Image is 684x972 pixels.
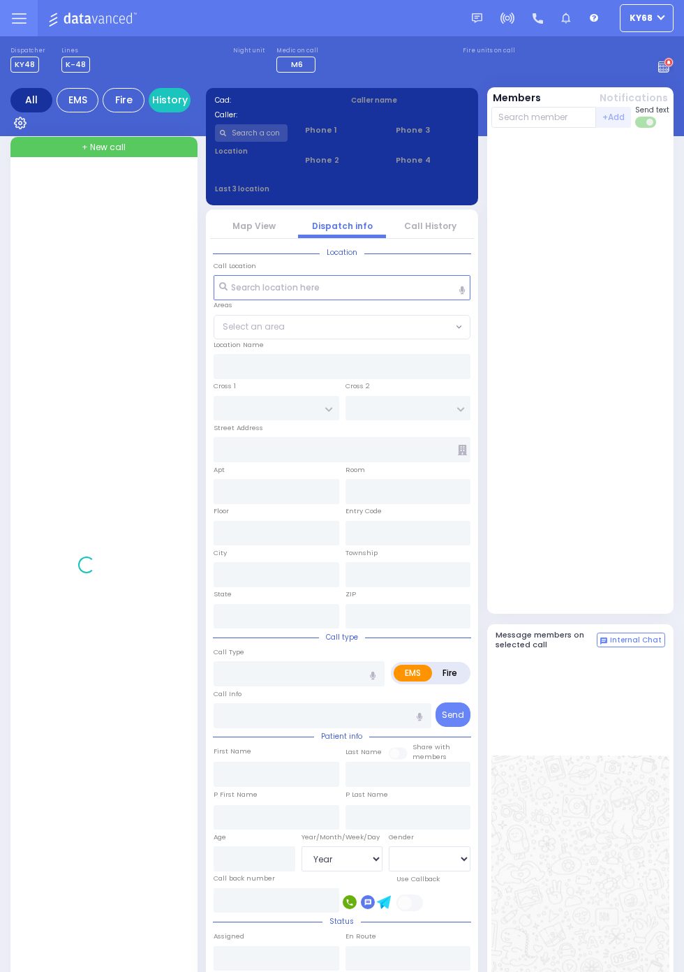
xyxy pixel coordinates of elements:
label: Room [345,465,365,475]
label: Cross 2 [345,381,370,391]
a: Map View [232,220,276,232]
span: Phone 4 [396,154,469,166]
span: Other building occupants [458,445,467,455]
label: Street Address [214,423,263,433]
label: Areas [214,300,232,310]
small: Share with [412,742,450,751]
label: P Last Name [345,790,388,800]
span: Phone 2 [305,154,378,166]
span: KY48 [10,57,39,73]
span: Internal Chat [610,635,662,645]
button: Internal Chat [597,633,665,648]
label: State [214,589,232,599]
label: Entry Code [345,506,382,516]
a: History [149,88,191,112]
h5: Message members on selected call [496,631,597,649]
span: M6 [291,59,303,70]
span: Status [322,916,361,927]
span: Location [320,247,364,258]
div: All [10,88,52,112]
label: Cross 1 [214,381,236,391]
label: Fire [431,665,468,682]
label: Location Name [214,340,264,350]
label: City [214,548,227,558]
img: Logo [48,10,141,27]
label: P First Name [214,790,258,800]
label: Turn off text [635,115,657,129]
span: ky68 [630,12,653,24]
label: Age [214,832,226,842]
label: Township [345,548,378,558]
img: comment-alt.png [600,638,607,645]
label: Caller: [215,110,334,120]
span: members [412,752,447,761]
label: En Route [345,931,376,941]
span: Select an area [223,321,285,333]
img: message.svg [472,13,482,24]
label: Last Name [345,747,382,757]
span: Send text [635,105,669,115]
input: Search a contact [215,124,288,142]
span: Patient info [314,731,369,742]
label: Call Info [214,689,241,699]
button: Send [436,702,470,727]
label: Cad: [215,95,334,105]
label: First Name [214,746,251,756]
label: Call back number [214,874,275,883]
div: Fire [103,88,144,112]
label: Apt [214,465,225,475]
label: Lines [61,47,90,55]
label: Fire units on call [463,47,515,55]
a: Dispatch info [312,220,373,232]
label: Call Location [214,261,256,271]
label: Medic on call [276,47,320,55]
label: Assigned [214,931,244,941]
button: Notifications [600,91,668,105]
span: Call type [319,632,365,642]
span: Phone 3 [396,124,469,136]
label: Last 3 location [215,184,343,194]
label: Gender [389,832,414,842]
label: Floor [214,506,229,516]
label: Call Type [214,647,244,657]
label: EMS [394,665,432,682]
div: Year/Month/Week/Day [302,832,383,842]
button: Members [493,91,541,105]
label: Location [215,146,288,156]
span: K-48 [61,57,90,73]
button: ky68 [620,4,674,32]
a: Call History [404,220,456,232]
label: Use Callback [396,874,440,884]
label: ZIP [345,589,356,599]
label: Caller name [351,95,470,105]
span: + New call [82,141,126,154]
span: Phone 1 [305,124,378,136]
input: Search location here [214,275,470,300]
label: Dispatcher [10,47,45,55]
label: Night unit [233,47,265,55]
input: Search member [491,107,597,128]
div: EMS [57,88,98,112]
